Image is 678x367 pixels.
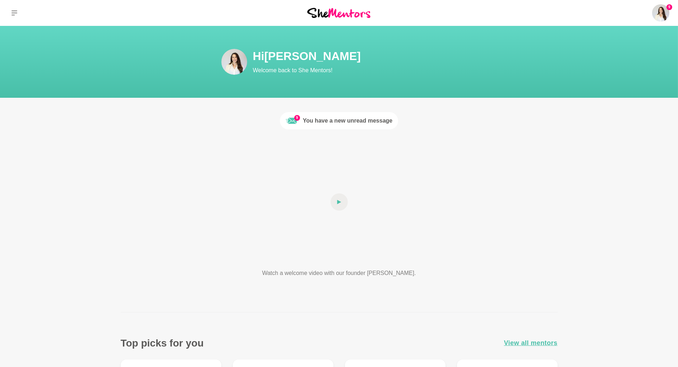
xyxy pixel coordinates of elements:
h3: Top picks for you [121,337,204,349]
img: She Mentors Logo [307,8,370,18]
img: Janelle Kee-Sue [221,49,247,75]
h1: Hi [PERSON_NAME] [253,49,512,63]
img: Janelle Kee-Sue [652,4,669,22]
img: Unread message [286,115,297,127]
a: 9Unread messageYou have a new unread message [280,112,398,129]
p: Welcome back to She Mentors! [253,66,512,75]
p: Watch a welcome video with our founder [PERSON_NAME]. [236,269,443,277]
a: Janelle Kee-Sue9 [652,4,669,22]
a: View all mentors [504,338,558,348]
span: 9 [294,115,300,121]
span: 9 [667,4,672,10]
div: You have a new unread message [303,116,393,125]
